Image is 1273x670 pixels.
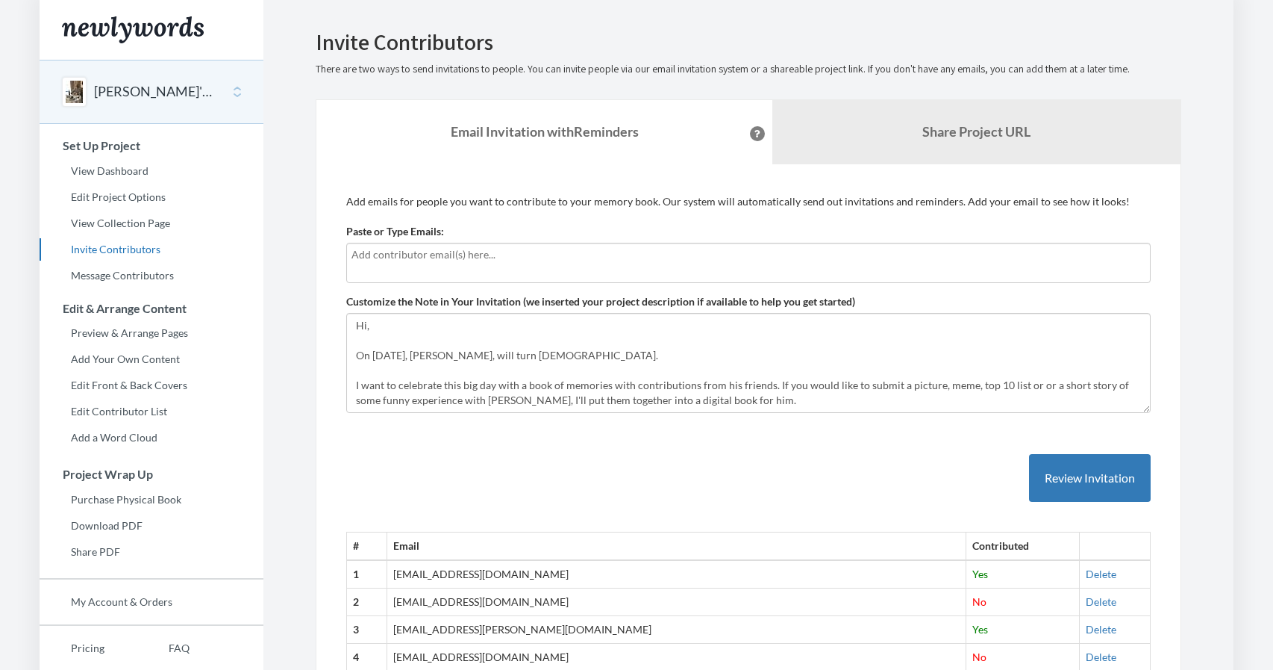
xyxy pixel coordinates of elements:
a: Download PDF [40,515,263,537]
a: Purchase Physical Book [40,488,263,511]
td: [EMAIL_ADDRESS][DOMAIN_NAME] [387,560,966,588]
a: View Dashboard [40,160,263,182]
p: There are two ways to send invitations to people. You can invite people via our email invitation ... [316,62,1181,77]
h2: Invite Contributors [316,30,1181,55]
button: Review Invitation [1029,454,1151,503]
td: [EMAIL_ADDRESS][DOMAIN_NAME] [387,589,966,616]
span: Yes [972,568,988,580]
a: Delete [1086,568,1116,580]
a: View Collection Page [40,212,263,235]
h3: Edit & Arrange Content [40,302,263,315]
th: 3 [347,616,387,644]
a: Delete [1086,651,1116,663]
a: My Account & Orders [40,591,263,613]
a: Edit Project Options [40,186,263,208]
th: 2 [347,589,387,616]
a: Edit Contributor List [40,400,263,423]
strong: Email Invitation with Reminders [451,123,639,140]
p: Add emails for people you want to contribute to your memory book. Our system will automatically s... [346,194,1151,209]
span: No [972,595,986,608]
h3: Project Wrap Up [40,468,263,481]
button: [PERSON_NAME]'s 60th birthday [94,82,215,102]
img: Newlywords logo [62,16,204,43]
a: Share PDF [40,541,263,563]
label: Paste or Type Emails: [346,224,444,239]
a: FAQ [137,637,190,660]
a: Add Your Own Content [40,348,263,370]
th: 1 [347,560,387,588]
b: Share Project URL [922,123,1030,140]
label: Customize the Note in Your Invitation (we inserted your project description if available to help ... [346,294,855,309]
span: Yes [972,623,988,636]
td: [EMAIL_ADDRESS][PERSON_NAME][DOMAIN_NAME] [387,616,966,644]
a: Delete [1086,595,1116,608]
th: Contributed [966,533,1079,560]
a: Delete [1086,623,1116,636]
textarea: Hi, On [DATE], [PERSON_NAME], will turn [DEMOGRAPHIC_DATA]. I want to celebrate this big day with... [346,313,1151,413]
a: Add a Word Cloud [40,426,263,449]
a: Invite Contributors [40,238,263,261]
input: Add contributor email(s) here... [351,246,1145,263]
th: # [347,533,387,560]
h3: Set Up Project [40,139,263,152]
a: Preview & Arrange Pages [40,322,263,344]
span: No [972,651,986,663]
a: Pricing [40,637,137,660]
a: Message Contributors [40,264,263,287]
th: Email [387,533,966,560]
a: Edit Front & Back Covers [40,374,263,397]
